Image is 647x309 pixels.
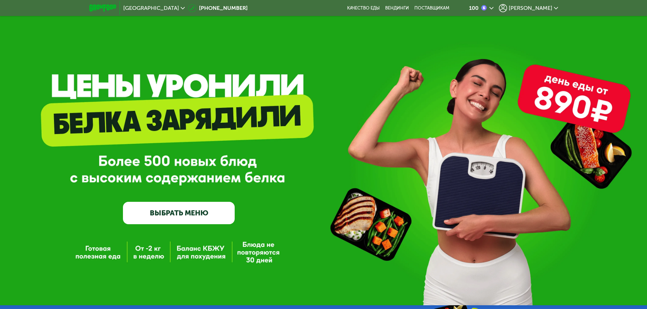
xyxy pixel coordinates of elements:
a: Качество еды [347,5,380,11]
a: [PHONE_NUMBER] [188,4,248,12]
span: [PERSON_NAME] [509,5,552,11]
div: поставщикам [414,5,449,11]
span: [GEOGRAPHIC_DATA] [123,5,179,11]
a: Вендинги [385,5,409,11]
a: ВЫБРАТЬ МЕНЮ [123,202,235,224]
div: 100 [469,5,479,11]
